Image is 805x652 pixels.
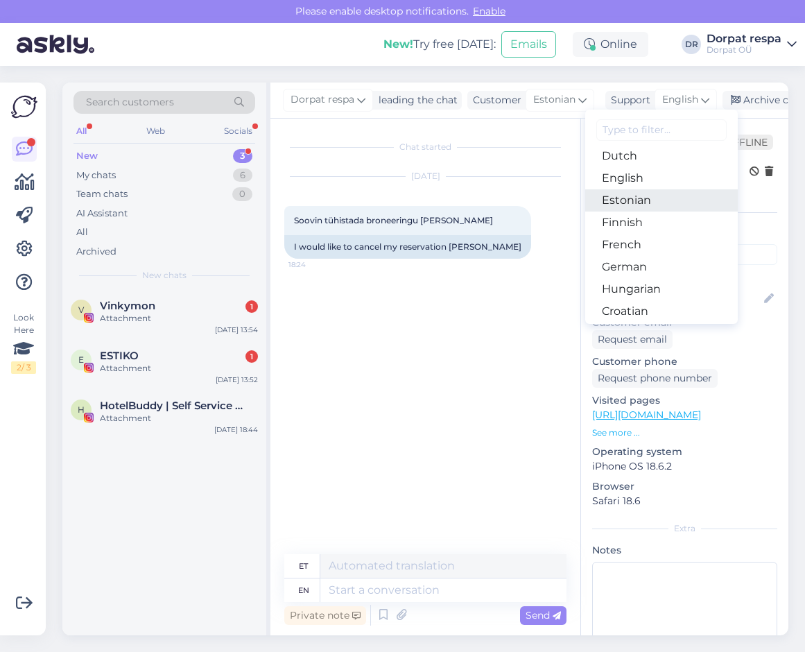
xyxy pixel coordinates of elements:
[73,122,89,140] div: All
[501,31,556,58] button: Emails
[100,362,258,375] div: Attachment
[682,35,701,54] div: DR
[585,167,738,189] a: English
[215,325,258,335] div: [DATE] 13:54
[11,94,37,120] img: Askly Logo
[78,404,85,415] span: H
[76,245,116,259] div: Archived
[232,187,252,201] div: 0
[144,122,168,140] div: Web
[291,92,354,108] span: Dorpat respa
[294,215,493,225] span: Soovin tühistada broneeringu [PERSON_NAME]
[298,578,309,602] div: en
[467,93,521,108] div: Customer
[11,311,36,374] div: Look Here
[592,522,777,535] div: Extra
[585,234,738,256] a: French
[585,300,738,323] a: Croatian
[585,278,738,300] a: Hungarian
[592,543,777,558] p: Notes
[592,369,718,388] div: Request phone number
[284,141,566,153] div: Chat started
[592,479,777,494] p: Browser
[78,354,84,365] span: E
[216,375,258,385] div: [DATE] 13:52
[707,33,781,44] div: Dorpat respa
[573,32,648,57] div: Online
[76,149,98,163] div: New
[100,350,139,362] span: ESTIKO
[76,207,128,221] div: AI Assistant
[592,459,777,474] p: iPhone OS 18.6.2
[100,412,258,424] div: Attachment
[245,300,258,313] div: 1
[707,44,781,55] div: Dorpat OÜ
[299,554,308,578] div: et
[245,350,258,363] div: 1
[100,400,244,412] span: HotelBuddy | Self Service App for Hotel Guests
[585,212,738,234] a: Finnish
[592,427,777,439] p: See more ...
[605,93,650,108] div: Support
[100,300,155,312] span: Vinkymon
[288,259,340,270] span: 18:24
[585,256,738,278] a: German
[373,93,458,108] div: leading the chat
[383,37,413,51] b: New!
[585,189,738,212] a: Estonian
[707,33,797,55] a: Dorpat respaDorpat OÜ
[383,36,496,53] div: Try free [DATE]:
[284,170,566,182] div: [DATE]
[221,122,255,140] div: Socials
[592,354,777,369] p: Customer phone
[284,235,531,259] div: I would like to cancel my reservation [PERSON_NAME]
[284,606,366,625] div: Private note
[100,312,258,325] div: Attachment
[592,330,673,349] div: Request email
[214,424,258,435] div: [DATE] 18:44
[78,304,84,315] span: V
[592,445,777,459] p: Operating system
[533,92,575,108] span: Estonian
[596,119,727,141] input: Type to filter...
[712,135,773,150] span: Offline
[592,393,777,408] p: Visited pages
[233,149,252,163] div: 3
[469,5,510,17] span: Enable
[76,187,128,201] div: Team chats
[592,494,777,508] p: Safari 18.6
[585,145,738,167] a: Dutch
[142,269,187,282] span: New chats
[662,92,698,108] span: English
[11,361,36,374] div: 2 / 3
[76,169,116,182] div: My chats
[526,609,561,621] span: Send
[592,409,701,421] a: [URL][DOMAIN_NAME]
[76,225,88,239] div: All
[86,95,174,110] span: Search customers
[233,169,252,182] div: 6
